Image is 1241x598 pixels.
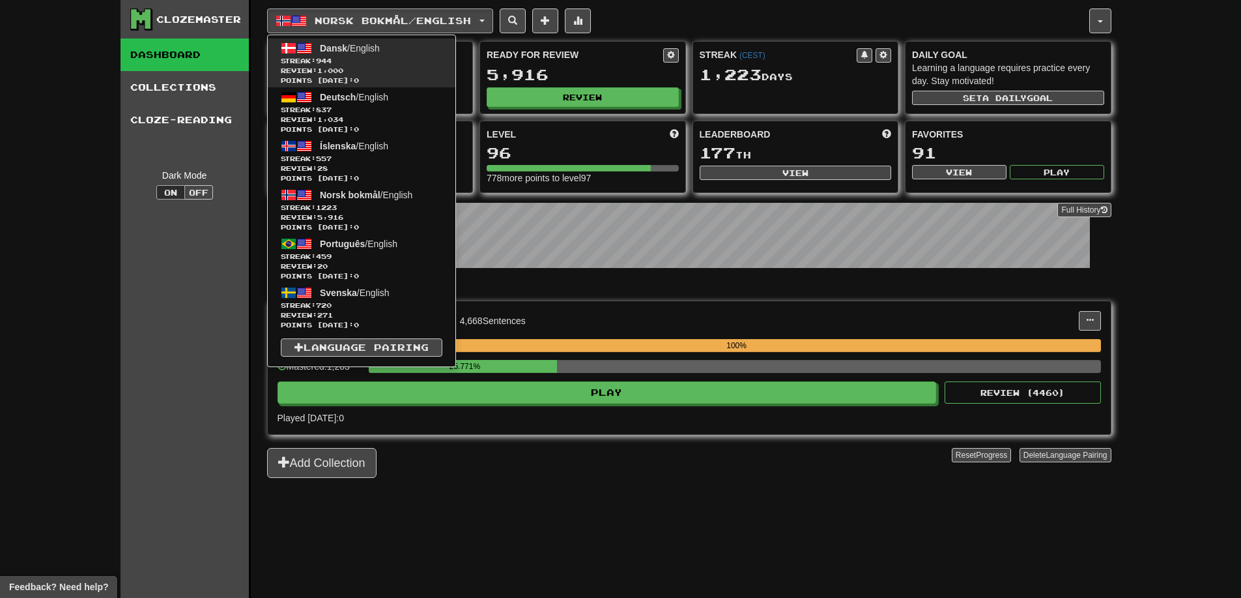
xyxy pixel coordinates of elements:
[121,104,249,136] a: Cloze-Reading
[1057,203,1111,217] a: Full History
[9,580,108,593] span: Open feedback widget
[281,338,442,357] a: Language Pairing
[316,155,332,162] span: 557
[700,166,892,180] button: View
[532,8,558,33] button: Add sentence to collection
[373,339,1101,352] div: 100%
[130,169,239,182] div: Dark Mode
[700,145,892,162] div: th
[670,128,679,141] span: Score more points to level up
[912,48,1104,61] div: Daily Goal
[278,413,344,423] span: Played [DATE]: 0
[320,190,380,200] span: Norsk bokmål
[316,57,332,65] span: 944
[487,48,663,61] div: Ready for Review
[320,239,365,249] span: Português
[267,281,1111,294] p: In Progress
[281,310,442,320] span: Review: 271
[1020,448,1111,462] button: DeleteLanguage Pairing
[316,301,332,309] span: 720
[320,92,388,102] span: / English
[945,381,1101,404] button: Review (4460)
[316,252,332,260] span: 459
[121,71,249,104] a: Collections
[320,43,380,53] span: / English
[281,301,442,310] span: Streak:
[268,87,455,136] a: Deutsch/EnglishStreak:837 Review:1,034Points [DATE]:0
[268,283,455,332] a: Svenska/EnglishStreak:720 Review:271Points [DATE]:0
[487,67,679,83] div: 5,916
[281,76,442,85] span: Points [DATE]: 0
[487,87,679,107] button: Review
[912,61,1104,87] div: Learning a language requires practice every day. Stay motivated!
[315,15,471,26] span: Norsk bokmål / English
[487,128,516,141] span: Level
[281,173,442,183] span: Points [DATE]: 0
[281,213,442,222] span: Review: 5,916
[700,128,771,141] span: Leaderboard
[320,92,356,102] span: Deutsch
[1046,451,1107,460] span: Language Pairing
[281,154,442,164] span: Streak:
[739,51,765,60] a: (CEST)
[281,203,442,213] span: Streak:
[912,91,1104,105] button: Seta dailygoal
[156,185,185,200] button: On
[281,262,442,271] span: Review: 20
[281,56,442,66] span: Streak:
[281,105,442,115] span: Streak:
[912,128,1104,141] div: Favorites
[700,143,735,162] span: 177
[700,48,857,61] div: Streak
[281,271,442,281] span: Points [DATE]: 0
[268,38,455,87] a: Dansk/EnglishStreak:944 Review:1,000Points [DATE]:0
[281,66,442,76] span: Review: 1,000
[320,141,356,151] span: Íslenska
[912,145,1104,161] div: 91
[281,252,442,262] span: Streak:
[268,185,455,234] a: Norsk bokmål/EnglishStreak:1223 Review:5,916Points [DATE]:0
[952,448,1011,462] button: ResetProgress
[184,185,213,200] button: Off
[982,93,1027,102] span: a daily
[320,239,397,249] span: / English
[700,67,892,83] div: Day s
[373,360,557,373] div: 25.771%
[320,288,390,298] span: / English
[278,381,937,404] button: Play
[320,190,412,200] span: / English
[487,172,679,185] div: 778 more points to level 97
[268,234,455,283] a: Português/EnglishStreak:459 Review:20Points [DATE]:0
[320,43,347,53] span: Dansk
[976,451,1007,460] span: Progress
[268,136,455,185] a: Íslenska/EnglishStreak:557 Review:28Points [DATE]:0
[500,8,526,33] button: Search sentences
[281,164,442,173] span: Review: 28
[700,65,762,83] span: 1,223
[278,360,362,381] div: Mastered: 1,203
[1010,165,1104,179] button: Play
[320,141,388,151] span: / English
[882,128,891,141] span: This week in points, UTC
[565,8,591,33] button: More stats
[281,222,442,232] span: Points [DATE]: 0
[320,288,357,298] span: Svenska
[121,38,249,71] a: Dashboard
[487,145,679,161] div: 96
[281,115,442,125] span: Review: 1,034
[460,314,526,327] div: 4,668 Sentences
[267,448,377,478] button: Add Collection
[156,13,241,26] div: Clozemaster
[281,125,442,134] span: Points [DATE]: 0
[281,320,442,330] span: Points [DATE]: 0
[316,106,332,113] span: 837
[316,203,337,211] span: 1223
[912,165,1006,179] button: View
[267,8,493,33] button: Norsk bokmål/English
